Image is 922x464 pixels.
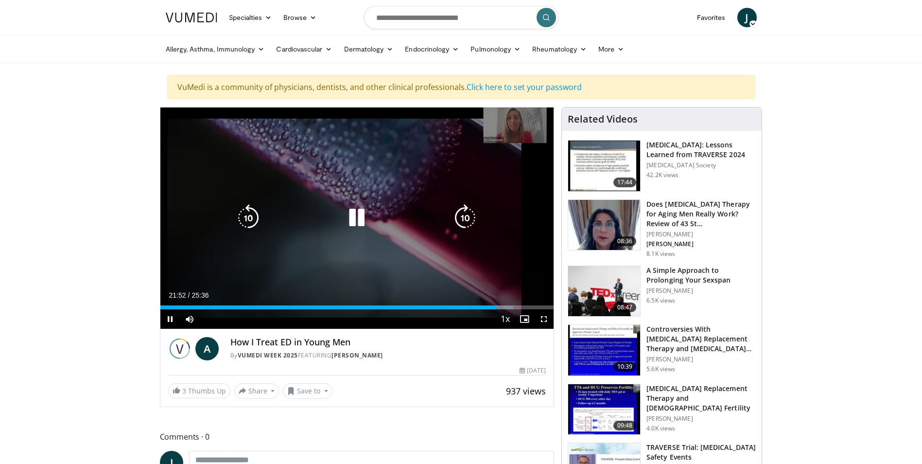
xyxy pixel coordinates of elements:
[160,107,554,329] video-js: Video Player
[520,366,546,375] div: [DATE]
[646,415,756,423] p: [PERSON_NAME]
[613,303,637,312] span: 08:47
[646,287,756,295] p: [PERSON_NAME]
[568,266,756,317] a: 08:47 A Simple Approach to Prolonging Your Sexspan [PERSON_NAME] 6.5K views
[230,351,546,360] div: By FEATURING
[646,199,756,229] h3: Does [MEDICAL_DATA] Therapy for Aging Men Really Work? Review of 43 St…
[270,39,338,59] a: Cardiovascular
[515,309,534,329] button: Enable picture-in-picture mode
[613,421,637,430] span: 09:48
[188,291,190,299] span: /
[568,199,756,258] a: 08:36 Does [MEDICAL_DATA] Therapy for Aging Men Really Work? Review of 43 St… [PERSON_NAME] [PERS...
[223,8,278,27] a: Specialties
[168,337,191,360] img: Vumedi Week 2025
[399,39,465,59] a: Endocrinology
[234,383,279,399] button: Share
[646,161,756,169] p: [MEDICAL_DATA] Society
[168,383,230,398] a: 3 Thumbs Up
[278,8,322,27] a: Browse
[646,250,675,258] p: 8.1K views
[465,39,526,59] a: Pulmonology
[506,385,546,397] span: 937 views
[331,351,383,359] a: [PERSON_NAME]
[180,309,199,329] button: Mute
[691,8,731,27] a: Favorites
[568,324,756,376] a: 10:39 Controversies With [MEDICAL_DATA] Replacement Therapy and [MEDICAL_DATA] Can… [PERSON_NAME]...
[160,309,180,329] button: Pause
[568,384,756,435] a: 09:48 [MEDICAL_DATA] Replacement Therapy and [DEMOGRAPHIC_DATA] Fertility [PERSON_NAME] 4.0K views
[568,140,756,192] a: 17:44 [MEDICAL_DATA]: Lessons Learned from TRAVERSE 2024 [MEDICAL_DATA] Society 42.2K views
[646,297,675,304] p: 6.5K views
[613,362,637,372] span: 10:39
[737,8,757,27] a: J
[646,266,756,285] h3: A Simple Approach to Prolonging Your Sexspan
[160,39,271,59] a: Allergy, Asthma, Immunology
[191,291,209,299] span: 25:36
[646,140,756,160] h3: [MEDICAL_DATA]: Lessons Learned from TRAVERSE 2024
[646,171,678,179] p: 42.2K views
[646,356,756,363] p: [PERSON_NAME]
[613,178,637,187] span: 17:44
[568,141,640,191] img: 1317c62a-2f0d-4360-bee0-b1bff80fed3c.150x105_q85_crop-smart_upscale.jpg
[568,113,638,125] h4: Related Videos
[495,309,515,329] button: Playback Rate
[646,425,675,432] p: 4.0K views
[568,384,640,435] img: 58e29ddd-d015-4cd9-bf96-f28e303b730c.150x105_q85_crop-smart_upscale.jpg
[230,337,546,348] h4: How I Treat ED in Young Men
[195,337,219,360] a: A
[613,236,637,246] span: 08:36
[160,305,554,309] div: Progress Bar
[169,291,186,299] span: 21:52
[526,39,592,59] a: Rheumatology
[646,231,756,238] p: [PERSON_NAME]
[467,82,582,92] a: Click here to set your password
[592,39,630,59] a: More
[568,266,640,317] img: c4bd4661-e278-4c34-863c-57c104f39734.150x105_q85_crop-smart_upscale.jpg
[646,443,756,462] h3: TRAVERSE Trial: [MEDICAL_DATA] Safety Events
[568,325,640,375] img: 418933e4-fe1c-4c2e-be56-3ce3ec8efa3b.150x105_q85_crop-smart_upscale.jpg
[646,240,756,248] p: [PERSON_NAME]
[364,6,558,29] input: Search topics, interventions
[646,365,675,373] p: 5.6K views
[166,13,217,22] img: VuMedi Logo
[568,200,640,250] img: 4d4bce34-7cbb-4531-8d0c-5308a71d9d6c.150x105_q85_crop-smart_upscale.jpg
[167,75,755,99] div: VuMedi is a community of physicians, dentists, and other clinical professionals.
[646,384,756,413] h3: [MEDICAL_DATA] Replacement Therapy and [DEMOGRAPHIC_DATA] Fertility
[283,383,332,399] button: Save to
[238,351,298,359] a: Vumedi Week 2025
[534,309,554,329] button: Fullscreen
[182,386,186,395] span: 3
[646,324,756,354] h3: Controversies With [MEDICAL_DATA] Replacement Therapy and [MEDICAL_DATA] Can…
[338,39,400,59] a: Dermatology
[160,430,555,443] span: Comments 0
